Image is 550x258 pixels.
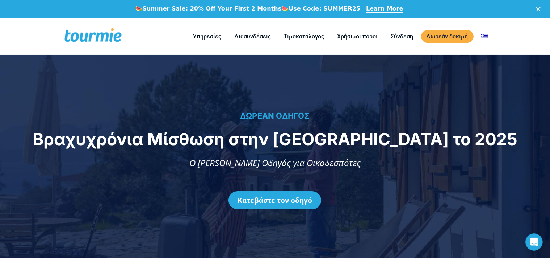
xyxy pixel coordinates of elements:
iframe: Intercom live chat [525,233,543,251]
a: Learn More [366,5,403,13]
a: Δωρεάν δοκιμή [421,30,474,43]
a: Κατεβάστε τον οδηγό [228,191,321,209]
div: 🍉 🍉 [135,5,361,12]
a: Τιμοκατάλογος [279,32,330,41]
b: Summer Sale: 20% Off Your First 2 Months [143,5,282,12]
a: Χρήσιμοι πόροι [332,32,383,41]
span: Βραχυχρόνια Μίσθωση στην [GEOGRAPHIC_DATA] το 2025 [33,129,517,149]
span: Τηλέφωνο [158,29,188,37]
a: Σύνδεση [386,32,419,41]
span: ΔΩΡΕΑΝ ΟΔΗΓΟΣ [240,111,310,120]
a: Διασυνδέσεις [229,32,277,41]
div: Close [536,7,543,11]
span: Αριθμός καταλυμάτων [158,59,223,67]
b: Use Code: SUMMER25 [289,5,360,12]
a: Υπηρεσίες [188,32,227,41]
span: Ο [PERSON_NAME] Οδηγός για Οικοδεσπότες [189,157,361,169]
